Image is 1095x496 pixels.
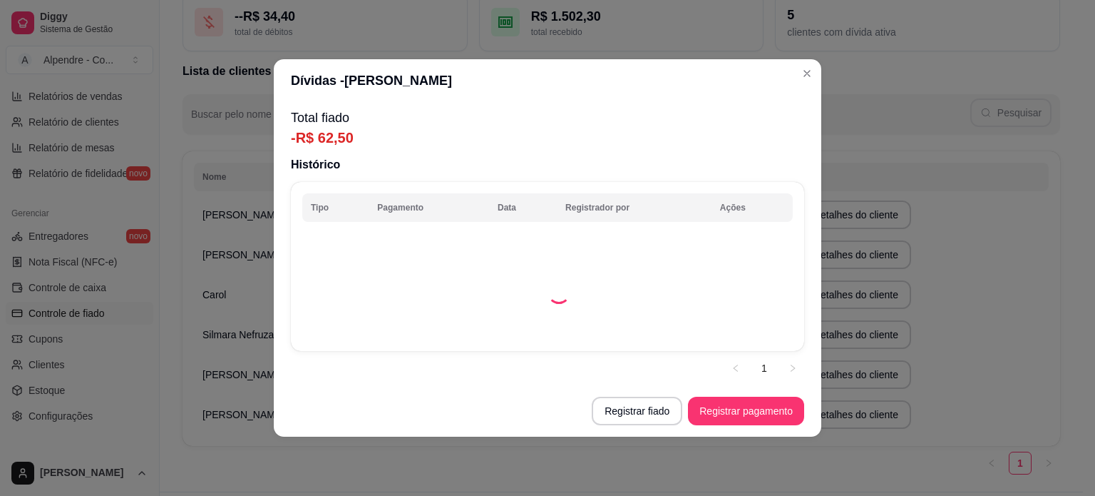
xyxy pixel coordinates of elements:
th: Pagamento [369,193,489,222]
li: Previous Page [724,357,747,380]
span: right [788,364,797,373]
th: Ações [711,193,793,222]
a: 1 [754,358,775,379]
th: Data [489,193,557,222]
p: Histórico [291,156,804,173]
button: right [781,357,804,380]
th: Tipo [302,193,369,222]
button: Close [796,62,818,85]
p: Total fiado [291,108,804,128]
header: Dívidas - [PERSON_NAME] [274,59,821,102]
button: left [724,357,747,380]
span: left [731,364,740,373]
button: Registrar fiado [592,397,682,425]
li: 1 [753,357,776,380]
p: -R$ 62,50 [291,128,804,148]
th: Registrador por [557,193,711,222]
li: Next Page [781,357,804,380]
div: Loading [547,281,570,304]
button: Registrar pagamento [688,397,804,425]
